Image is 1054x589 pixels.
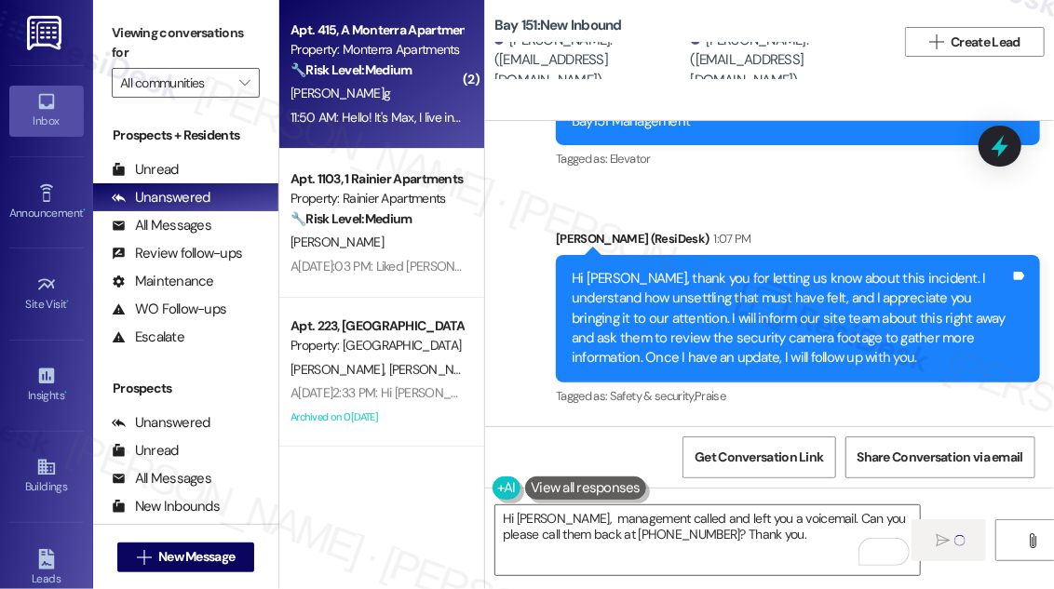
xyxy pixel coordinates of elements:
button: Share Conversation via email [845,436,1035,478]
div: [PERSON_NAME] (ResiDesk) [556,229,1040,255]
textarea: To enrich screen reader interactions, please activate Accessibility in Grammarly extension settings [495,505,920,575]
button: Get Conversation Link [682,436,835,478]
span: Create Lead [952,33,1020,52]
button: Create Lead [905,27,1045,57]
div: Hi [PERSON_NAME], thank you for letting us know about this incident. I understand how unsettling ... [572,269,1010,368]
span: Safety & security , [610,388,695,404]
i:  [1026,533,1040,548]
a: Insights • [9,360,84,410]
span: Share Conversation via email [858,448,1023,467]
div: Unread [112,160,179,180]
a: Inbox [9,86,84,136]
div: New Inbounds [112,497,220,516]
i:  [929,34,943,49]
div: Review follow-ups [112,244,242,263]
div: WO Follow-ups [112,300,226,319]
span: New Message [158,547,235,567]
strong: 🔧 Risk Level: Medium [291,210,412,227]
strong: 🔧 Risk Level: Medium [291,61,412,78]
div: All Messages [112,469,211,489]
span: [PERSON_NAME] [291,361,389,378]
div: Archived on 0[DATE] [289,406,465,429]
div: Escalate [112,328,184,347]
div: Maintenance [112,272,214,291]
span: • [83,204,86,217]
div: Apt. 415, A Monterra Apartments [291,20,463,40]
span: [PERSON_NAME] [389,361,482,378]
img: ResiDesk Logo [27,16,65,50]
span: [PERSON_NAME] [291,234,384,250]
div: Prospects + Residents [93,126,278,145]
div: Tagged as: [556,145,1040,172]
div: Apt. 223, [GEOGRAPHIC_DATA] [291,316,463,336]
div: Property: Monterra Apartments [291,40,463,60]
a: Site Visit • [9,269,84,319]
i:  [137,550,151,565]
i:  [239,75,250,90]
b: Bay 151: New Inbound [494,16,622,35]
div: Prospects [93,379,278,398]
div: Apt. 1103, 1 Rainier Apartments [291,169,463,189]
div: [PERSON_NAME]. ([EMAIL_ADDRESS][DOMAIN_NAME]) [691,31,883,90]
div: Property: Rainier Apartments [291,189,463,208]
span: Get Conversation Link [695,448,823,467]
a: Buildings [9,451,84,502]
span: • [67,295,70,308]
label: Viewing conversations for [112,19,260,68]
span: [PERSON_NAME]g [291,85,390,101]
div: Unanswered [112,413,210,433]
div: Property: [GEOGRAPHIC_DATA] [291,336,463,355]
div: Tagged as: [556,382,1040,409]
div: Unanswered [112,188,210,207]
span: • [64,386,67,399]
i:  [937,533,951,548]
button: New Message [117,542,255,572]
span: Praise [695,388,725,404]
div: Unread [112,441,179,461]
input: All communities [120,68,230,98]
span: Elevator [610,151,651,167]
div: All Messages [112,216,211,235]
div: 1:07 PM [709,229,751,248]
div: [PERSON_NAME]. ([EMAIL_ADDRESS][DOMAIN_NAME]) [494,31,686,90]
